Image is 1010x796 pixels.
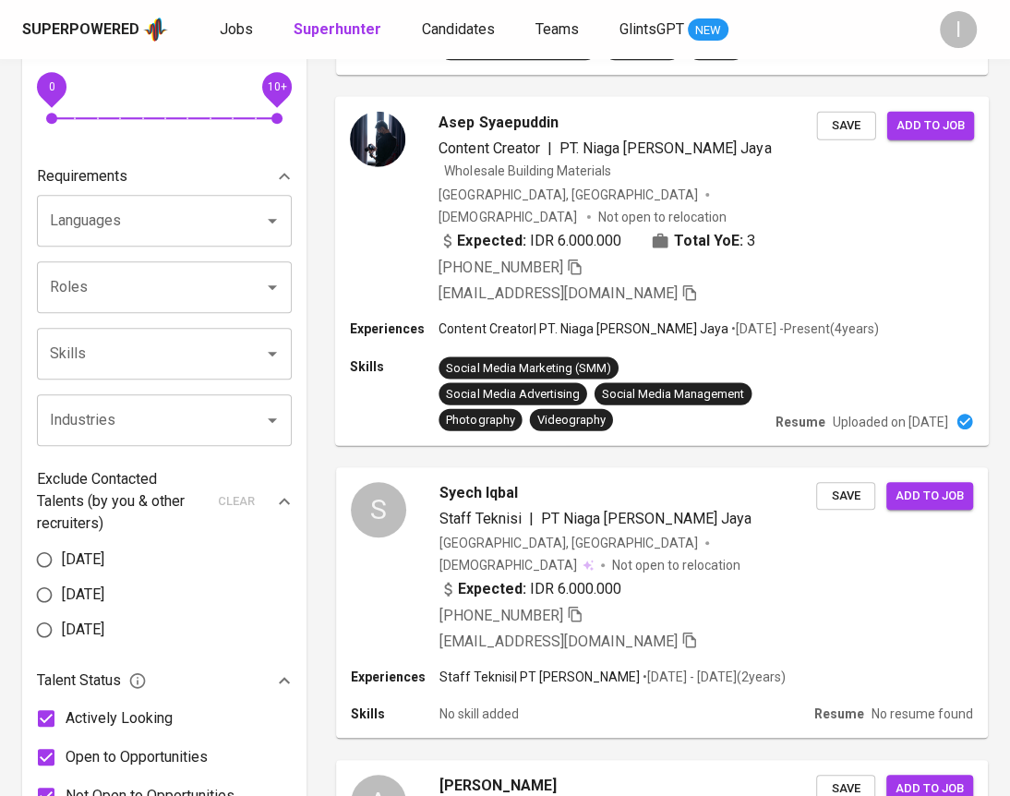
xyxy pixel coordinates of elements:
span: Content Creator [439,139,539,156]
div: [GEOGRAPHIC_DATA], [GEOGRAPHIC_DATA] [439,185,698,203]
span: [DATE] [62,549,104,571]
div: IDR 6.000.000 [439,229,621,251]
span: 10+ [267,80,286,93]
a: Teams [535,18,583,42]
p: Resume [814,705,864,723]
span: 0 [48,80,54,93]
div: [GEOGRAPHIC_DATA], [GEOGRAPHIC_DATA] [439,534,698,552]
p: Content Creator | PT. Niaga [PERSON_NAME] Jaya [439,320,728,338]
span: | [547,137,552,159]
span: GlintsGPT [619,20,684,38]
div: Social Media Marketing (SMM) [446,359,611,377]
span: [EMAIL_ADDRESS][DOMAIN_NAME] [439,284,678,302]
span: [DEMOGRAPHIC_DATA] [439,207,579,225]
span: Syech Iqbal [439,482,518,504]
div: IDR 6.000.000 [439,578,621,600]
p: No skill added [439,705,519,723]
p: Not open to relocation [612,556,740,574]
span: [EMAIL_ADDRESS][DOMAIN_NAME] [439,633,678,650]
p: Experiences [351,668,439,686]
button: Add to job [887,111,974,139]
p: Uploaded on [DATE] [833,412,948,430]
span: Open to Opportunities [66,746,208,768]
div: Talent Status [37,662,292,699]
p: Not open to relocation [598,207,727,225]
button: Add to job [886,482,973,511]
a: SSyech IqbalStaff Teknisi|PT Niaga [PERSON_NAME] Jaya[GEOGRAPHIC_DATA], [GEOGRAPHIC_DATA][DEMOGRA... [336,467,988,738]
p: Staff Teknisi | PT [PERSON_NAME] [439,668,640,686]
a: Superhunter [294,18,385,42]
p: No resume found [872,705,973,723]
p: Skills [351,705,439,723]
b: Total YoE: [674,229,743,251]
span: Talent Status [37,669,147,692]
img: app logo [143,16,168,43]
div: Requirements [37,158,292,195]
div: Exclude Contacted Talents (by you & other recruiters)clear [37,468,292,535]
div: Videography [537,411,606,428]
span: Jobs [220,20,253,38]
span: [DATE] [62,619,104,641]
p: Experiences [350,320,439,338]
button: Open [259,208,285,234]
span: Teams [535,20,579,38]
div: S [351,482,406,537]
a: Superpoweredapp logo [22,16,168,43]
button: Save [817,111,876,139]
span: | [529,508,534,530]
a: GlintsGPT NEW [619,18,728,42]
div: I [940,11,977,48]
p: Skills [350,356,439,375]
div: Photography [446,411,514,428]
span: NEW [688,21,728,40]
div: Social Media Advertising [446,385,579,403]
span: [PHONE_NUMBER] [439,259,562,276]
span: [DATE] [62,584,104,606]
a: Jobs [220,18,257,42]
span: PT Niaga [PERSON_NAME] Jaya [541,510,751,527]
span: Save [826,115,867,136]
span: [DEMOGRAPHIC_DATA] [439,556,580,574]
span: Save [825,486,866,507]
p: • [DATE] - [DATE] ( 2 years ) [640,668,786,686]
span: Wholesale Building Materials [444,163,611,177]
a: Candidates [422,18,499,42]
button: Open [259,407,285,433]
span: [PHONE_NUMBER] [439,607,563,624]
button: Open [259,274,285,300]
span: Actively Looking [66,707,173,730]
p: Resume [775,412,824,430]
span: Candidates [422,20,495,38]
b: Expected: [458,578,526,600]
div: Superpowered [22,19,139,41]
p: Requirements [37,165,127,187]
p: Exclude Contacted Talents (by you & other recruiters) [37,468,207,535]
div: Social Media Management [602,385,744,403]
span: 3 [747,229,755,251]
span: Asep Syaepuddin [439,111,558,133]
img: 06ce6497c599e7d7aeedab2d7349ae9f.jpeg [350,111,405,166]
span: Add to job [896,115,965,136]
b: Superhunter [294,20,381,38]
span: PT. Niaga [PERSON_NAME] Jaya [559,139,772,156]
button: Open [259,341,285,367]
p: • [DATE] - Present ( 4 years ) [728,320,878,338]
span: Staff Teknisi [439,510,522,527]
button: Save [816,482,875,511]
span: Add to job [896,486,964,507]
b: Expected: [457,229,525,251]
a: Asep SyaepuddinContent Creator|PT. Niaga [PERSON_NAME] JayaWholesale Building Materials[GEOGRAPHI... [336,97,988,445]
